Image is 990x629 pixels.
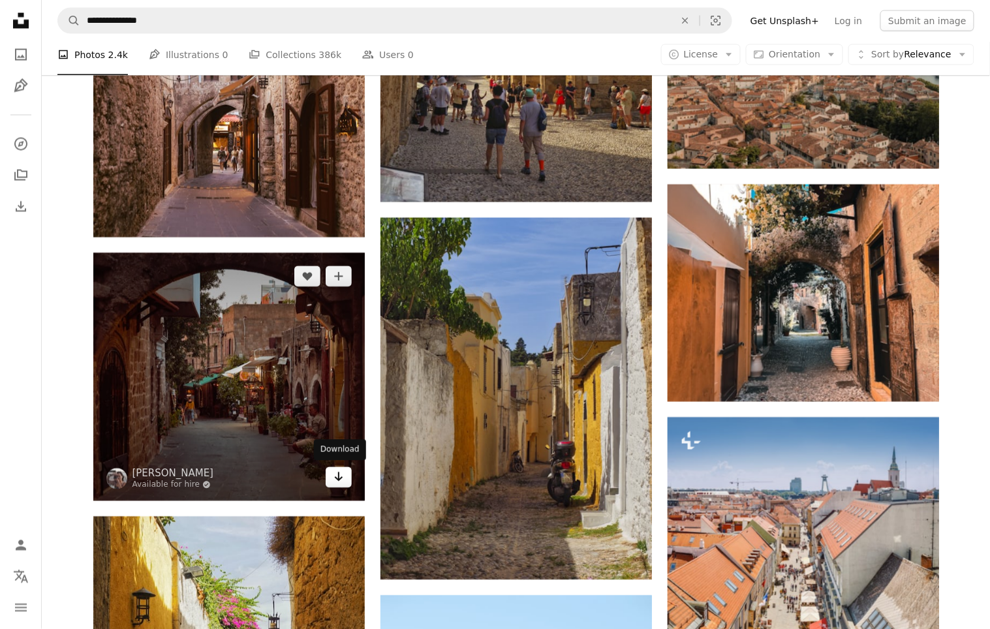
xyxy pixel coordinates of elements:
[880,10,974,31] button: Submit an image
[314,440,366,461] div: Download
[132,467,214,480] a: [PERSON_NAME]
[8,131,34,157] a: Explore
[668,287,939,299] a: a narrow alley way with potted plants on either side
[132,480,214,491] a: Available for hire
[8,564,34,590] button: Language
[93,44,365,238] img: A narrow alley way with people walking down it
[8,194,34,220] a: Download History
[93,253,365,500] img: A narrow city street with a stone archway
[769,49,820,59] span: Orientation
[684,49,719,59] span: License
[8,73,34,99] a: Illustrations
[58,8,80,33] button: Search Unsplash
[362,34,414,76] a: Users 0
[661,44,741,65] button: License
[223,48,228,62] span: 0
[8,42,34,68] a: Photos
[827,10,870,31] a: Log in
[57,8,732,34] form: Find visuals sitewide
[408,48,414,62] span: 0
[249,34,341,76] a: Collections 386k
[326,467,352,488] a: Download
[746,44,843,65] button: Orientation
[106,468,127,489] img: Go to Diana Rafira's profile
[848,44,974,65] button: Sort byRelevance
[700,8,732,33] button: Visual search
[318,48,341,62] span: 386k
[149,34,228,76] a: Illustrations 0
[668,185,939,402] img: a narrow alley way with potted plants on either side
[8,162,34,189] a: Collections
[671,8,700,33] button: Clear
[8,8,34,37] a: Home — Unsplash
[326,266,352,287] button: Add to Collection
[380,393,652,405] a: a motor scooter is parked in a narrow alley
[743,10,827,31] a: Get Unsplash+
[8,595,34,621] button: Menu
[668,72,939,84] a: a view of a city with a river running through it
[294,266,320,287] button: Like
[871,48,951,61] span: Relevance
[8,532,34,559] a: Log in / Sign up
[871,49,904,59] span: Sort by
[93,134,365,146] a: A narrow alley way with people walking down it
[93,371,365,383] a: A narrow city street with a stone archway
[380,218,652,580] img: a motor scooter is parked in a narrow alley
